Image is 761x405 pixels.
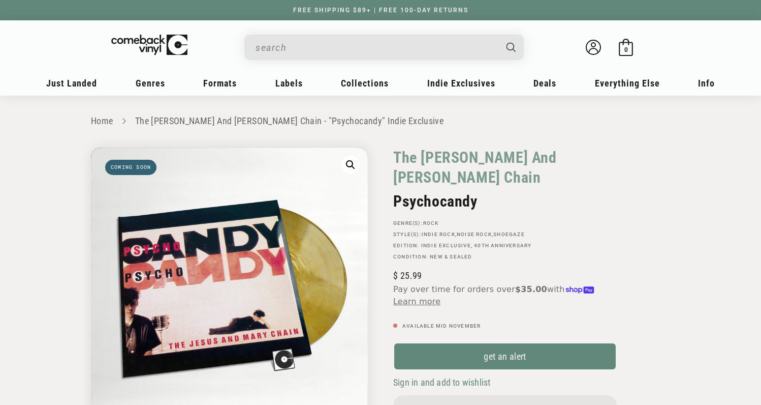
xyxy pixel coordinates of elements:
[533,78,556,89] span: Deals
[135,115,443,126] a: The [PERSON_NAME] And [PERSON_NAME] Chain - "Psychocandy" Indie Exclusive
[393,254,617,260] p: Condition: New & Sealed
[393,377,490,388] span: Sign in and add to wishlist
[244,35,524,60] div: Search
[393,270,398,281] span: $
[393,232,617,238] p: STYLE(S): , ,
[46,78,97,89] span: Just Landed
[393,148,617,187] a: The [PERSON_NAME] And [PERSON_NAME] Chain
[498,35,525,60] button: Search
[393,243,617,249] p: Edition: , 40th Anniversary
[91,115,113,126] a: Home
[341,78,389,89] span: Collections
[427,78,495,89] span: Indie Exclusives
[421,243,471,248] a: Indie Exclusive
[624,46,628,53] span: 0
[595,78,660,89] span: Everything Else
[457,232,492,237] a: Noise Rock
[493,232,525,237] a: Shoegaze
[393,220,617,226] p: GENRE(S):
[105,160,156,175] span: Coming soon
[422,232,455,237] a: Indie Rock
[393,270,422,281] span: 25.99
[283,7,479,14] a: FREE SHIPPING $89+ | FREE 100-DAY RETURNS
[136,78,165,89] span: Genres
[203,78,237,89] span: Formats
[393,377,493,388] button: Sign in and add to wishlist
[402,323,481,329] span: Available Mid November
[698,78,715,89] span: Info
[256,37,496,58] input: search
[423,220,439,226] a: Rock
[393,192,617,210] h2: Psychocandy
[91,114,670,129] nav: breadcrumbs
[275,78,303,89] span: Labels
[393,342,617,370] a: get an alert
